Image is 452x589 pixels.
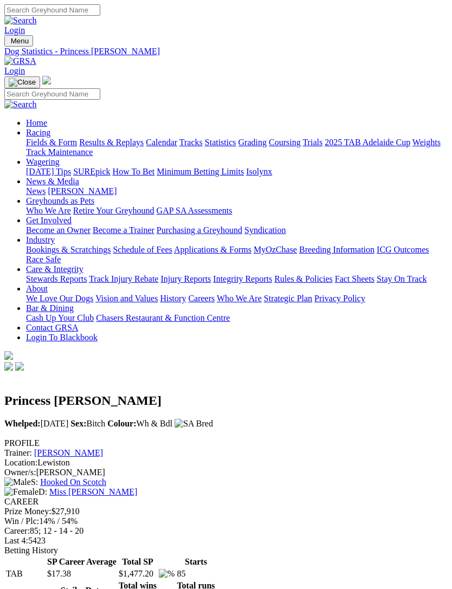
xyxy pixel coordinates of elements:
[157,167,244,176] a: Minimum Betting Limits
[26,225,448,235] div: Get Involved
[40,477,106,487] a: Hooked On Scotch
[4,25,25,35] a: Login
[26,177,79,186] a: News & Media
[26,206,448,216] div: Greyhounds as Pets
[4,458,37,467] span: Location:
[26,274,87,283] a: Stewards Reports
[264,294,312,303] a: Strategic Plan
[4,35,33,47] button: Toggle navigation
[70,419,86,428] b: Sex:
[4,468,448,477] div: [PERSON_NAME]
[26,118,47,127] a: Home
[9,78,36,87] img: Close
[4,536,448,546] div: 5423
[4,526,448,536] div: 85; 12 - 14 - 20
[160,274,211,283] a: Injury Reports
[4,497,448,507] div: CAREER
[4,507,51,516] span: Prize Money:
[15,362,24,371] img: twitter.svg
[26,323,78,332] a: Contact GRSA
[26,313,94,322] a: Cash Up Your Club
[157,206,233,215] a: GAP SA Assessments
[26,216,72,225] a: Get Involved
[26,235,55,244] a: Industry
[96,313,230,322] a: Chasers Restaurant & Function Centre
[4,468,36,477] span: Owner/s:
[299,245,374,254] a: Breeding Information
[107,419,136,428] b: Colour:
[238,138,267,147] a: Grading
[274,274,333,283] a: Rules & Policies
[4,47,448,56] a: Dog Statistics - Princess [PERSON_NAME]
[205,138,236,147] a: Statistics
[26,138,448,157] div: Racing
[26,138,77,147] a: Fields & Form
[246,167,272,176] a: Isolynx
[4,516,39,526] span: Win / Plc:
[377,274,427,283] a: Stay On Track
[412,138,441,147] a: Weights
[4,458,448,468] div: Lewiston
[4,536,28,545] span: Last 4:
[26,333,98,342] a: Login To Blackbook
[4,16,37,25] img: Search
[176,568,215,579] td: 85
[176,556,215,567] th: Starts
[146,138,177,147] a: Calendar
[26,274,448,284] div: Care & Integrity
[4,88,100,100] input: Search
[325,138,410,147] a: 2025 TAB Adelaide Cup
[70,419,105,428] span: Bitch
[93,225,154,235] a: Become a Trainer
[160,294,186,303] a: History
[4,362,13,371] img: facebook.svg
[26,128,50,137] a: Racing
[4,507,448,516] div: $27,910
[4,477,31,487] img: Male
[4,487,38,497] img: Female
[4,438,448,448] div: PROFILE
[4,56,36,66] img: GRSA
[79,138,144,147] a: Results & Replays
[377,245,429,254] a: ICG Outcomes
[4,76,40,88] button: Toggle navigation
[179,138,203,147] a: Tracks
[26,313,448,323] div: Bar & Dining
[34,448,103,457] a: [PERSON_NAME]
[188,294,215,303] a: Careers
[269,138,301,147] a: Coursing
[4,546,448,555] div: Betting History
[5,568,46,579] td: TAB
[4,393,448,408] h2: Princess [PERSON_NAME]
[254,245,297,254] a: MyOzChase
[4,526,30,535] span: Career:
[95,294,158,303] a: Vision and Values
[244,225,286,235] a: Syndication
[157,225,242,235] a: Purchasing a Greyhound
[42,76,51,85] img: logo-grsa-white.png
[4,4,100,16] input: Search
[118,556,157,567] th: Total SP
[26,294,448,303] div: About
[4,448,32,457] span: Trainer:
[175,419,213,429] img: SA Bred
[73,206,154,215] a: Retire Your Greyhound
[213,274,272,283] a: Integrity Reports
[159,569,175,579] img: %
[73,167,110,176] a: SUREpick
[174,245,251,254] a: Applications & Forms
[26,157,60,166] a: Wagering
[26,147,93,157] a: Track Maintenance
[26,255,61,264] a: Race Safe
[26,167,71,176] a: [DATE] Tips
[26,245,111,254] a: Bookings & Scratchings
[26,206,71,215] a: Who We Are
[217,294,262,303] a: Who We Are
[302,138,322,147] a: Trials
[26,186,46,196] a: News
[4,419,68,428] span: [DATE]
[4,419,41,428] b: Whelped:
[4,66,25,75] a: Login
[4,477,38,487] span: S:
